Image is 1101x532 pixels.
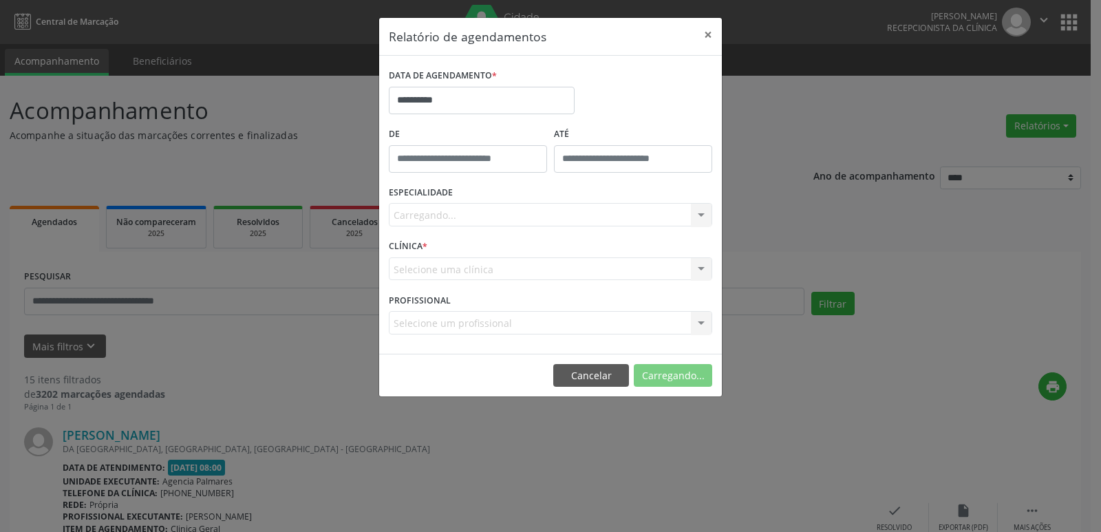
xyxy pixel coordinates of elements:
[389,236,427,257] label: CLÍNICA
[694,18,722,52] button: Close
[389,65,497,87] label: DATA DE AGENDAMENTO
[634,364,712,387] button: Carregando...
[389,182,453,204] label: ESPECIALIDADE
[389,28,546,45] h5: Relatório de agendamentos
[554,124,712,145] label: ATÉ
[389,124,547,145] label: De
[389,290,451,311] label: PROFISSIONAL
[553,364,629,387] button: Cancelar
